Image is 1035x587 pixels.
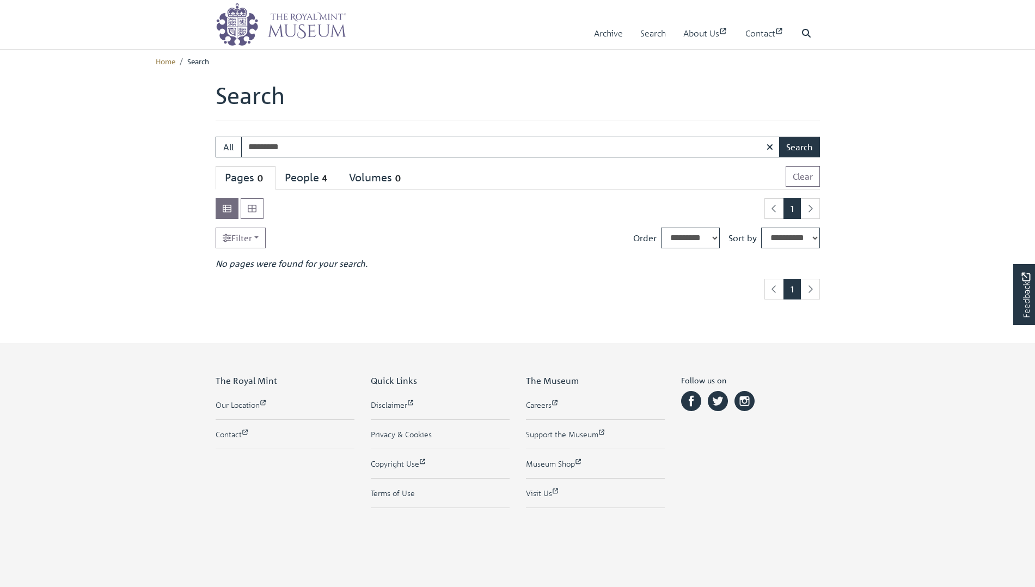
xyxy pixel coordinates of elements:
a: Filter [216,228,266,248]
a: Careers [526,399,665,411]
span: Goto page 1 [783,198,801,219]
a: Would you like to provide feedback? [1013,264,1035,325]
a: About Us [683,18,728,49]
span: The Royal Mint [216,375,277,386]
nav: pagination [760,279,820,299]
span: Quick Links [371,375,417,386]
span: 0 [254,172,266,185]
em: No pages were found for your search. [216,258,368,269]
button: Clear [786,166,820,187]
label: Sort by [728,231,757,244]
nav: pagination [760,198,820,219]
label: Order [633,231,657,244]
div: Pages [225,171,266,185]
li: Previous page [764,279,784,299]
span: The Museum [526,375,579,386]
a: Support the Museum [526,429,665,440]
button: Search [779,137,820,157]
a: Museum Shop [526,458,665,469]
a: Search [640,18,666,49]
a: Visit Us [526,487,665,499]
a: Archive [594,18,623,49]
a: Disclaimer [371,399,510,411]
a: Terms of Use [371,487,510,499]
h6: Follow us on [681,376,820,389]
a: Copyright Use [371,458,510,469]
a: Home [156,56,175,66]
a: Contact [745,18,784,49]
span: 4 [319,172,330,185]
button: All [216,137,242,157]
span: Goto page 1 [783,279,801,299]
a: Privacy & Cookies [371,429,510,440]
a: Contact [216,429,354,440]
span: 0 [392,172,404,185]
h1: Search [216,82,820,120]
img: logo_wide.png [216,3,346,46]
li: Previous page [764,198,784,219]
a: Our Location [216,399,354,411]
span: Search [187,56,209,66]
div: People [285,171,330,185]
div: Volumes [349,171,404,185]
span: Feedback [1019,273,1032,318]
input: Enter one or more search terms... [241,137,780,157]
